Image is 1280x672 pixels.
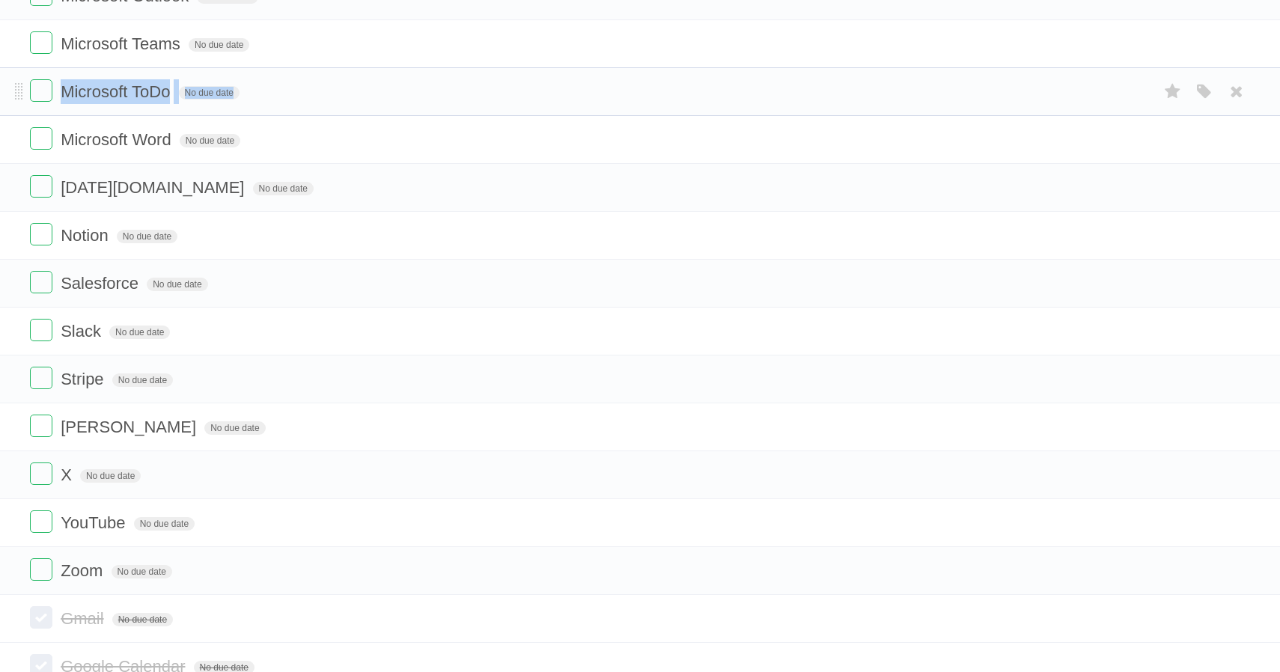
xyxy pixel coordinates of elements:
span: Salesforce [61,274,142,293]
span: No due date [112,373,173,387]
label: Star task [1159,79,1187,104]
label: Done [30,319,52,341]
label: Done [30,558,52,581]
span: YouTube [61,513,129,532]
span: Notion [61,226,112,245]
span: Gmail [61,609,107,628]
label: Done [30,271,52,293]
span: No due date [204,421,265,435]
span: No due date [253,182,314,195]
span: No due date [180,134,240,147]
label: Done [30,223,52,245]
span: No due date [189,38,249,52]
span: No due date [117,230,177,243]
span: Zoom [61,561,106,580]
label: Done [30,127,52,150]
span: No due date [179,86,240,100]
span: Microsoft ToDo [61,82,174,101]
label: Done [30,367,52,389]
span: Stripe [61,370,107,388]
label: Done [30,510,52,533]
label: Done [30,606,52,629]
span: No due date [134,517,195,531]
span: [PERSON_NAME] [61,418,200,436]
span: No due date [112,613,173,626]
span: Microsoft Teams [61,34,184,53]
span: No due date [80,469,141,483]
span: Slack [61,322,105,340]
span: No due date [112,565,172,578]
label: Done [30,175,52,198]
label: Done [30,462,52,485]
label: Done [30,31,52,54]
span: [DATE][DOMAIN_NAME] [61,178,248,197]
span: X [61,465,76,484]
span: Microsoft Word [61,130,175,149]
label: Done [30,415,52,437]
label: Done [30,79,52,102]
span: No due date [109,326,170,339]
span: No due date [147,278,207,291]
